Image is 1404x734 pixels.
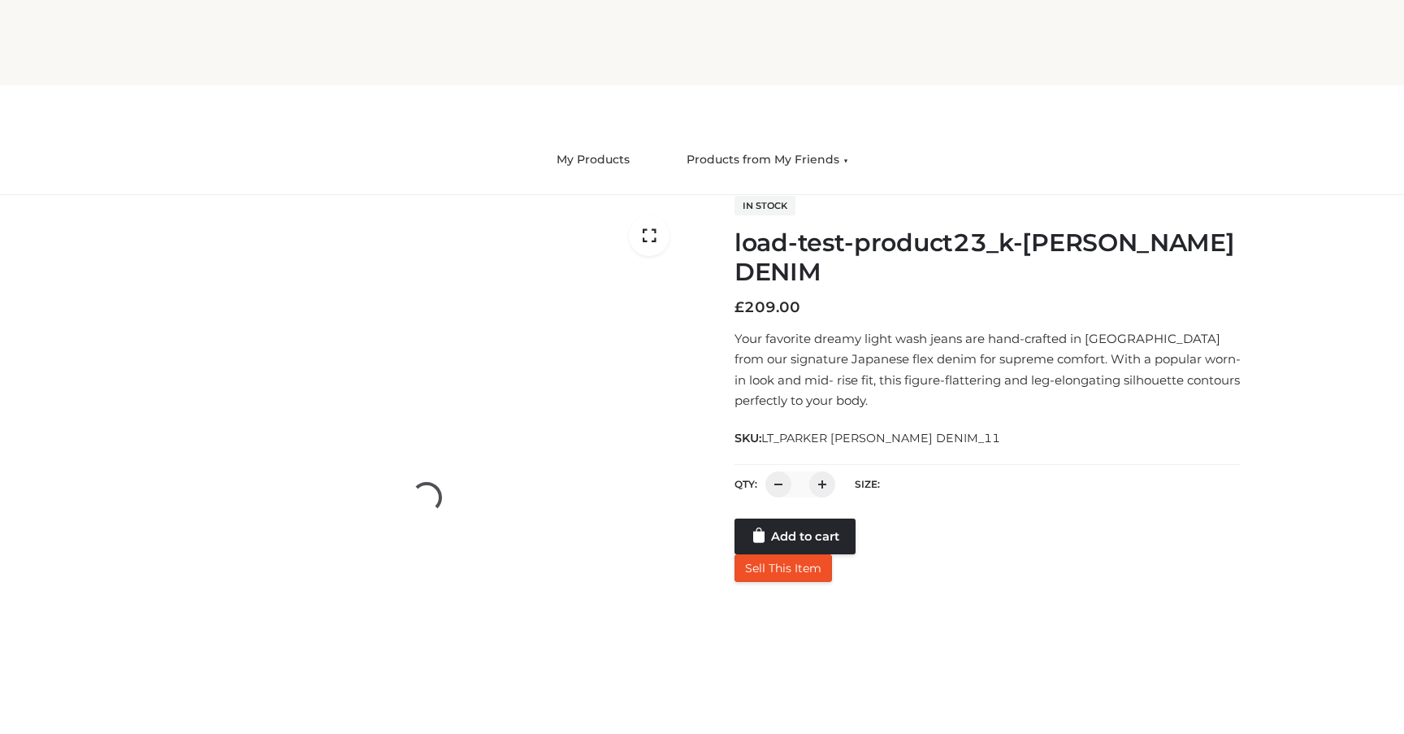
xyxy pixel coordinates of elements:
a: Add to cart [734,519,856,554]
button: Sell This Item [734,554,832,582]
span: In stock [734,196,795,215]
label: QTY: [734,478,757,490]
span: £ [734,298,744,316]
span: LT_PARKER [PERSON_NAME] DENIM_11 [761,431,1000,445]
h1: load-test-product23_k-[PERSON_NAME] DENIM [734,228,1241,287]
bdi: 209.00 [734,298,800,316]
a: My Products [544,142,642,178]
a: Products from My Friends [674,142,860,178]
span: SKU: [734,428,1002,448]
p: Your favorite dreamy light wash jeans are hand-crafted in [GEOGRAPHIC_DATA] from our signature Ja... [734,328,1241,411]
label: Size: [855,478,880,490]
